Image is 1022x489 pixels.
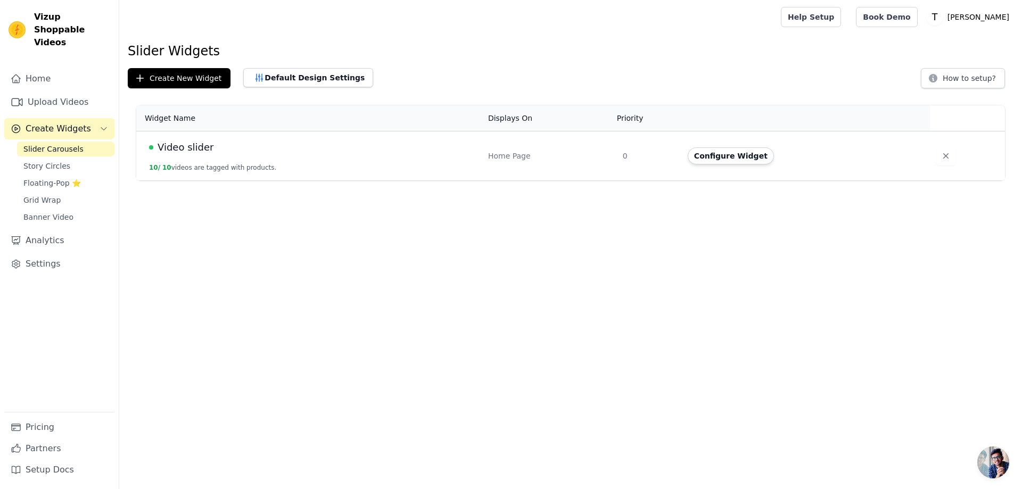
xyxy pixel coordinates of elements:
img: Vizup [9,21,26,38]
p: [PERSON_NAME] [943,7,1013,27]
span: Video slider [158,140,213,155]
a: Settings [4,253,114,275]
a: How to setup? [921,76,1005,86]
a: Analytics [4,230,114,251]
a: Upload Videos [4,92,114,113]
button: T [PERSON_NAME] [926,7,1013,27]
text: T [931,12,937,22]
a: Book Demo [856,7,917,27]
a: Partners [4,438,114,459]
a: Pricing [4,417,114,438]
span: Vizup Shoppable Videos [34,11,110,49]
h1: Slider Widgets [128,43,1013,60]
td: 0 [616,131,681,181]
span: Floating-Pop ⭐ [23,178,81,188]
button: Configure Widget [688,147,774,164]
span: Banner Video [23,212,73,222]
span: Story Circles [23,161,70,171]
span: Live Published [149,145,153,150]
a: Open chat [977,446,1009,478]
span: 10 [162,164,171,171]
a: Slider Carousels [17,142,114,156]
button: 10/ 10videos are tagged with products. [149,163,276,172]
a: Floating-Pop ⭐ [17,176,114,190]
a: Setup Docs [4,459,114,480]
th: Widget Name [136,105,482,131]
a: Grid Wrap [17,193,114,208]
button: How to setup? [921,68,1005,88]
a: Story Circles [17,159,114,173]
th: Priority [616,105,681,131]
a: Banner Video [17,210,114,225]
a: Help Setup [781,7,841,27]
span: 10 / [149,164,160,171]
button: Delete widget [936,146,955,165]
span: Slider Carousels [23,144,84,154]
span: Grid Wrap [23,195,61,205]
button: Create New Widget [128,68,230,88]
span: Create Widgets [26,122,91,135]
th: Displays On [482,105,616,131]
button: Create Widgets [4,118,114,139]
a: Home [4,68,114,89]
button: Default Design Settings [243,68,373,87]
div: Home Page [488,151,610,161]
